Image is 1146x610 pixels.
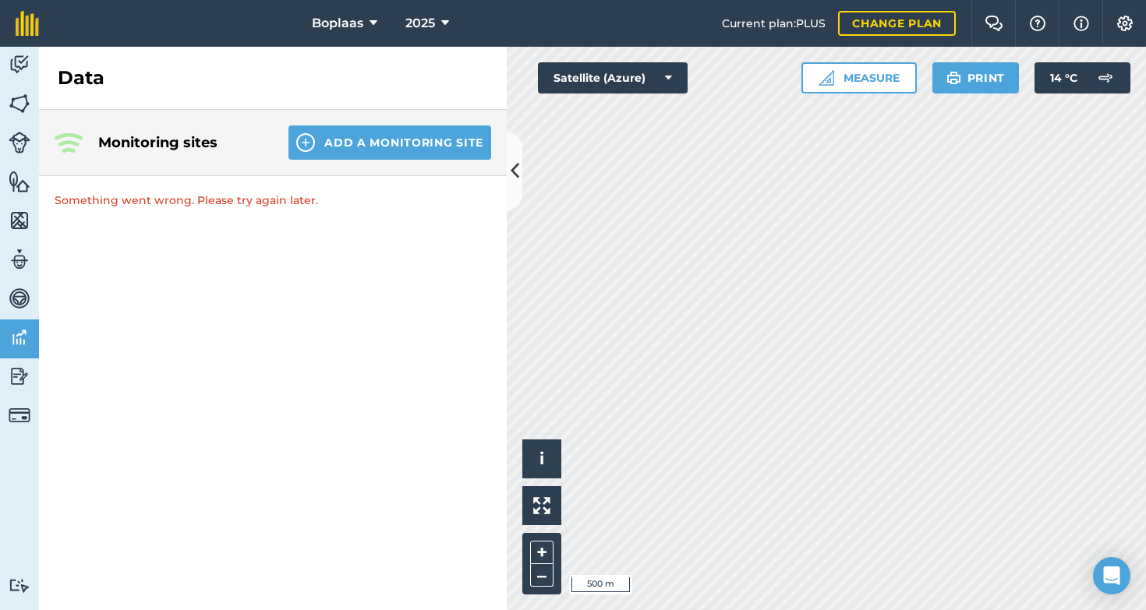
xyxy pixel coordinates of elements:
[522,439,561,478] button: i
[9,248,30,271] img: svg+xml;base64,PD94bWwgdmVyc2lvbj0iMS4wIiBlbmNvZGluZz0idXRmLTgiPz4KPCEtLSBHZW5lcmF0b3I6IEFkb2JlIE...
[9,404,30,426] img: svg+xml;base64,PD94bWwgdmVyc2lvbj0iMS4wIiBlbmNvZGluZz0idXRmLTgiPz4KPCEtLSBHZW5lcmF0b3I6IEFkb2JlIE...
[838,11,956,36] a: Change plan
[9,53,30,76] img: svg+xml;base64,PD94bWwgdmVyc2lvbj0iMS4wIiBlbmNvZGluZz0idXRmLTgiPz4KPCEtLSBHZW5lcmF0b3I6IEFkb2JlIE...
[312,14,363,33] span: Boplaas
[1028,16,1047,31] img: A question mark icon
[98,132,264,153] h4: Monitoring sites
[1050,62,1077,93] span: 14 ° C
[16,11,39,36] img: fieldmargin Logo
[9,326,30,349] img: svg+xml;base64,PD94bWwgdmVyc2lvbj0iMS4wIiBlbmNvZGluZz0idXRmLTgiPz4KPCEtLSBHZW5lcmF0b3I6IEFkb2JlIE...
[58,65,104,90] h2: Data
[9,92,30,115] img: svg+xml;base64,PHN2ZyB4bWxucz0iaHR0cDovL3d3dy53My5vcmcvMjAwMC9zdmciIHdpZHRoPSI1NiIgaGVpZ2h0PSI2MC...
[932,62,1020,93] button: Print
[530,564,554,587] button: –
[1090,62,1121,93] img: svg+xml;base64,PD94bWwgdmVyc2lvbj0iMS4wIiBlbmNvZGluZz0idXRmLTgiPz4KPCEtLSBHZW5lcmF0b3I6IEFkb2JlIE...
[9,578,30,593] img: svg+xml;base64,PD94bWwgdmVyc2lvbj0iMS4wIiBlbmNvZGluZz0idXRmLTgiPz4KPCEtLSBHZW5lcmF0b3I6IEFkb2JlIE...
[1073,14,1089,33] img: svg+xml;base64,PHN2ZyB4bWxucz0iaHR0cDovL3d3dy53My5vcmcvMjAwMC9zdmciIHdpZHRoPSIxNyIgaGVpZ2h0PSIxNy...
[539,449,544,468] span: i
[9,132,30,153] img: svg+xml;base64,PD94bWwgdmVyc2lvbj0iMS4wIiBlbmNvZGluZz0idXRmLTgiPz4KPCEtLSBHZW5lcmF0b3I6IEFkb2JlIE...
[1035,62,1130,93] button: 14 °C
[819,70,834,86] img: Ruler icon
[405,14,435,33] span: 2025
[296,133,315,152] img: svg+xml;base64,PHN2ZyB4bWxucz0iaHR0cDovL3d3dy53My5vcmcvMjAwMC9zdmciIHdpZHRoPSIxNCIgaGVpZ2h0PSIyNC...
[533,497,550,514] img: Four arrows, one pointing top left, one top right, one bottom right and the last bottom left
[985,16,1003,31] img: Two speech bubbles overlapping with the left bubble in the forefront
[288,125,491,160] button: Add a Monitoring Site
[530,541,554,564] button: +
[946,69,961,87] img: svg+xml;base64,PHN2ZyB4bWxucz0iaHR0cDovL3d3dy53My5vcmcvMjAwMC9zdmciIHdpZHRoPSIxOSIgaGVpZ2h0PSIyNC...
[538,62,688,93] button: Satellite (Azure)
[9,365,30,388] img: svg+xml;base64,PD94bWwgdmVyc2lvbj0iMS4wIiBlbmNvZGluZz0idXRmLTgiPz4KPCEtLSBHZW5lcmF0b3I6IEFkb2JlIE...
[39,176,507,224] p: Something went wrong. Please try again later.
[1116,16,1134,31] img: A cog icon
[1093,557,1130,594] div: Open Intercom Messenger
[801,62,917,93] button: Measure
[9,209,30,232] img: svg+xml;base64,PHN2ZyB4bWxucz0iaHR0cDovL3d3dy53My5vcmcvMjAwMC9zdmciIHdpZHRoPSI1NiIgaGVpZ2h0PSI2MC...
[9,170,30,193] img: svg+xml;base64,PHN2ZyB4bWxucz0iaHR0cDovL3d3dy53My5vcmcvMjAwMC9zdmciIHdpZHRoPSI1NiIgaGVpZ2h0PSI2MC...
[9,287,30,310] img: svg+xml;base64,PD94bWwgdmVyc2lvbj0iMS4wIiBlbmNvZGluZz0idXRmLTgiPz4KPCEtLSBHZW5lcmF0b3I6IEFkb2JlIE...
[722,15,826,32] span: Current plan : PLUS
[55,133,83,153] img: Three radiating wave signals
